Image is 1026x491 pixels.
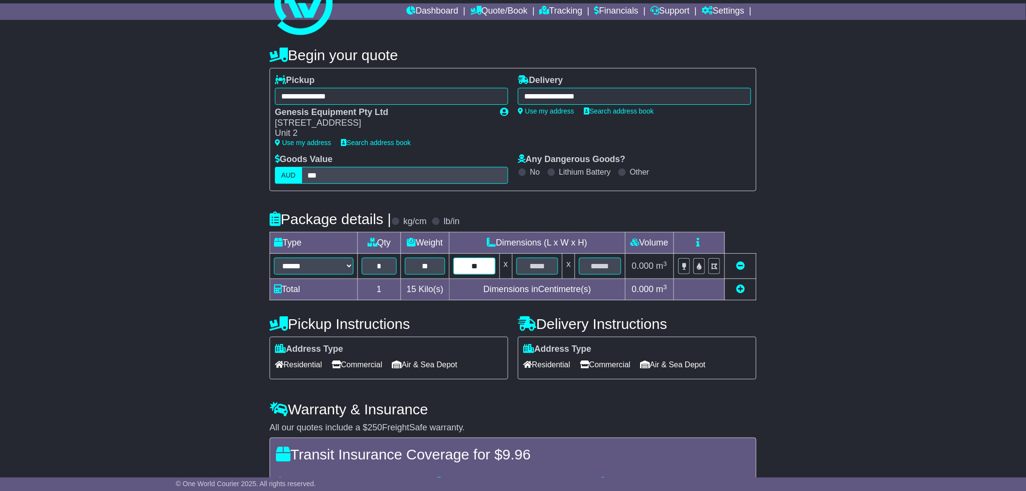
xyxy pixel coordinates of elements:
[276,446,750,462] h4: Transit Insurance Coverage for $
[275,107,490,118] div: Genesis Equipment Pty Ltd
[275,75,315,86] label: Pickup
[270,232,358,254] td: Type
[275,167,302,184] label: AUD
[357,279,401,300] td: 1
[403,216,427,227] label: kg/cm
[641,357,706,372] span: Air & Sea Depot
[401,232,449,254] td: Weight
[449,232,625,254] td: Dimensions (L x W x H)
[401,279,449,300] td: Kilo(s)
[523,357,570,372] span: Residential
[270,401,756,417] h4: Warranty & Insurance
[593,477,755,488] div: If your package is stolen
[270,423,756,433] div: All our quotes include a $ FreightSafe warranty.
[433,477,594,488] div: Damage to your package
[271,477,433,488] div: Loss of your package
[530,167,540,177] label: No
[449,279,625,300] td: Dimensions in Centimetre(s)
[594,3,639,20] a: Financials
[341,139,411,147] a: Search address book
[630,167,649,177] label: Other
[518,107,574,115] a: Use my address
[523,344,592,355] label: Address Type
[562,254,575,279] td: x
[518,316,756,332] h4: Delivery Instructions
[584,107,654,115] a: Search address book
[470,3,528,20] a: Quote/Book
[270,211,391,227] h4: Package details |
[275,128,490,139] div: Unit 2
[656,284,667,294] span: m
[499,254,512,279] td: x
[270,47,756,63] h4: Begin your quote
[275,357,322,372] span: Residential
[502,446,530,462] span: 9.96
[332,357,382,372] span: Commercial
[275,344,343,355] label: Address Type
[392,357,458,372] span: Air & Sea Depot
[736,261,745,271] a: Remove this item
[444,216,460,227] label: lb/in
[663,260,667,267] sup: 3
[625,232,673,254] td: Volume
[518,75,563,86] label: Delivery
[275,154,333,165] label: Goods Value
[270,279,358,300] td: Total
[357,232,401,254] td: Qty
[736,284,745,294] a: Add new item
[540,3,582,20] a: Tracking
[270,316,508,332] h4: Pickup Instructions
[663,283,667,291] sup: 3
[651,3,690,20] a: Support
[176,480,316,488] span: © One World Courier 2025. All rights reserved.
[406,3,458,20] a: Dashboard
[275,139,331,147] a: Use my address
[656,261,667,271] span: m
[407,284,417,294] span: 15
[702,3,744,20] a: Settings
[580,357,630,372] span: Commercial
[518,154,625,165] label: Any Dangerous Goods?
[559,167,611,177] label: Lithium Battery
[275,118,490,129] div: [STREET_ADDRESS]
[632,284,654,294] span: 0.000
[368,423,382,432] span: 250
[632,261,654,271] span: 0.000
